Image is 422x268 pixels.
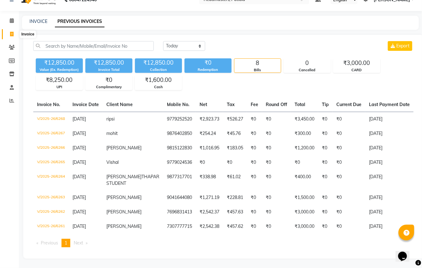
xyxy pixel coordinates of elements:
span: Vishal [106,159,119,165]
td: 9779252520 [163,112,196,126]
td: ₹300.00 [291,126,318,141]
a: INVOICE [29,19,47,24]
div: Collection [135,67,182,72]
span: Client Name [106,102,133,107]
div: Value (Ex. Redemption) [36,67,83,72]
td: ₹0 [333,190,365,205]
td: V/2025-26/6261 [33,219,69,234]
td: [DATE] [365,141,414,155]
td: ₹61.02 [223,170,247,190]
td: ₹2,542.37 [196,205,223,219]
td: ₹0 [247,126,262,141]
td: V/2025-26/6266 [33,141,69,155]
td: ₹0 [333,112,365,126]
td: 9877317701 [163,170,196,190]
span: [DATE] [72,195,86,200]
iframe: chat widget [396,243,416,262]
span: [DATE] [72,209,86,215]
span: [PERSON_NAME] [106,174,142,180]
span: THAPAR STUDENT [106,174,159,186]
td: ₹0 [262,141,291,155]
td: ₹1,200.00 [291,141,318,155]
div: ₹0 [184,58,232,67]
span: [PERSON_NAME] [106,145,142,151]
td: ₹254.24 [196,126,223,141]
td: ₹3,000.00 [291,219,318,234]
td: ₹457.62 [223,219,247,234]
td: ₹338.98 [196,170,223,190]
td: ₹0 [318,126,333,141]
span: mohit [106,131,118,136]
td: [DATE] [365,112,414,126]
td: ₹2,923.73 [196,112,223,126]
td: V/2025-26/6262 [33,205,69,219]
td: ₹0 [262,170,291,190]
td: ₹183.05 [223,141,247,155]
td: ₹0 [262,126,291,141]
td: ₹0 [262,219,291,234]
input: Search by Name/Mobile/Email/Invoice No [33,41,154,51]
div: Complimentary [86,84,132,90]
td: ₹0 [318,141,333,155]
td: ₹0 [247,219,262,234]
td: ₹3,000.00 [291,205,318,219]
span: [PERSON_NAME] [106,209,142,215]
td: ₹0 [247,190,262,205]
nav: Pagination [33,239,414,247]
div: ₹12,850.00 [85,58,132,67]
span: [DATE] [72,174,86,180]
td: [DATE] [365,155,414,170]
td: ₹0 [318,155,333,170]
span: Round Off [266,102,287,107]
span: 1 [65,240,67,246]
td: ₹0 [318,170,333,190]
div: ₹12,850.00 [135,58,182,67]
div: Invoice [20,31,36,38]
td: 9876402850 [163,126,196,141]
span: Fee [251,102,258,107]
span: [DATE] [72,131,86,136]
td: ₹0 [291,155,318,170]
td: ₹457.63 [223,205,247,219]
td: V/2025-26/6264 [33,170,69,190]
td: ₹0 [262,205,291,219]
td: V/2025-26/6267 [33,126,69,141]
td: ₹0 [223,155,247,170]
span: [PERSON_NAME] [106,223,142,229]
span: Net [200,102,207,107]
span: Last Payment Date [369,102,410,107]
div: UPI [36,84,83,90]
td: ₹228.81 [223,190,247,205]
td: ₹3,450.00 [291,112,318,126]
td: [DATE] [365,205,414,219]
td: ₹1,500.00 [291,190,318,205]
td: V/2025-26/6268 [33,112,69,126]
a: PREVIOUS INVOICES [55,16,104,27]
div: ₹1,600.00 [135,76,182,84]
span: Total [295,102,305,107]
td: ₹0 [333,126,365,141]
td: ₹0 [318,205,333,219]
div: ₹3,000.00 [334,59,380,67]
td: ₹0 [333,155,365,170]
button: Export [388,41,412,51]
td: ₹0 [247,205,262,219]
span: [DATE] [72,145,86,151]
td: ₹45.76 [223,126,247,141]
td: ₹0 [247,170,262,190]
td: 7696831413 [163,205,196,219]
td: ₹0 [262,190,291,205]
td: ₹0 [318,190,333,205]
div: ₹0 [86,76,132,84]
span: [DATE] [72,159,86,165]
span: [DATE] [72,223,86,229]
td: ₹0 [333,205,365,219]
td: 9815122830 [163,141,196,155]
span: Mobile No. [167,102,190,107]
span: [PERSON_NAME] [106,195,142,200]
td: [DATE] [365,190,414,205]
td: 7307777715 [163,219,196,234]
td: ₹0 [318,219,333,234]
td: ₹0 [247,155,262,170]
td: ₹1,271.19 [196,190,223,205]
